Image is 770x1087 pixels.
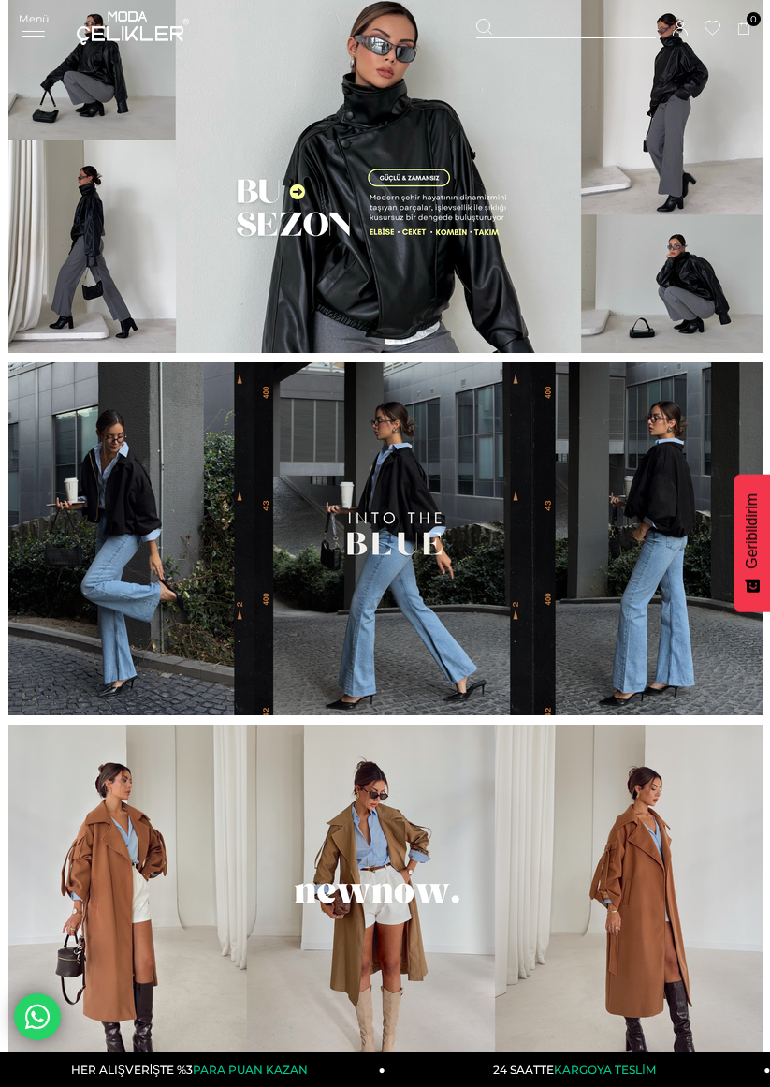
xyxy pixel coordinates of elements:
span: KARGOYA TESLİM [554,1063,655,1077]
a: 0 [737,22,751,36]
span: 0 [747,12,761,26]
span: Geribildirim [744,493,761,569]
img: title [8,725,763,1078]
img: logo [77,11,189,45]
span: Menü [19,12,49,25]
img: title [8,362,763,715]
a: title [7,725,763,1078]
span: PARA PUAN KAZAN [193,1063,308,1077]
a: title [7,362,763,715]
button: Geribildirim - Show survey [734,475,770,612]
